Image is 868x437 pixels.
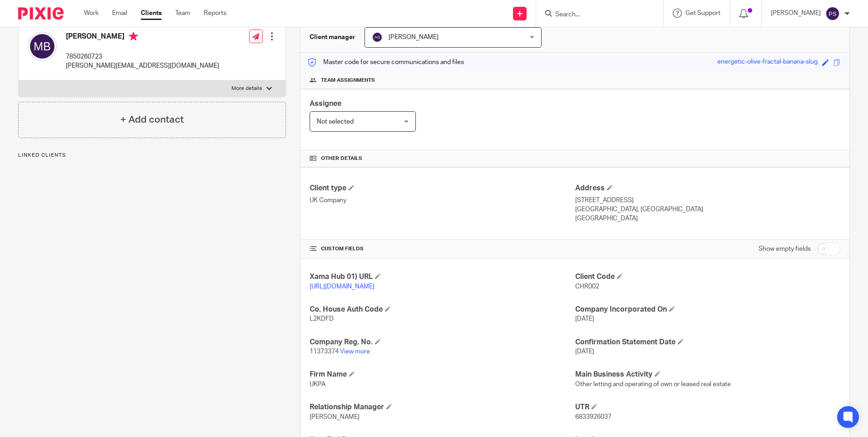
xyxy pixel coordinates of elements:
[84,9,99,18] a: Work
[321,155,362,162] span: Other details
[575,184,840,193] h4: Address
[310,414,360,420] span: [PERSON_NAME]
[310,100,341,107] span: Assignee
[317,119,354,125] span: Not selected
[310,316,334,322] span: L2KDFD
[575,283,599,290] span: CHR002
[310,184,575,193] h4: Client type
[66,52,219,61] p: 7850260723
[175,9,190,18] a: Team
[112,9,127,18] a: Email
[66,32,219,43] h4: [PERSON_NAME]
[575,214,840,223] p: [GEOGRAPHIC_DATA]
[575,381,731,387] span: Other letting and operating of own or leased real estate
[575,370,840,379] h4: Main Business Activity
[759,244,811,253] label: Show empty fields
[307,58,464,67] p: Master code for secure communications and files
[310,370,575,379] h4: Firm Name
[575,316,594,322] span: [DATE]
[554,11,636,19] input: Search
[717,57,818,68] div: energetic-olive-fractal-banana-slug
[825,6,840,21] img: svg%3E
[129,32,138,41] i: Primary
[575,305,840,314] h4: Company Incorporated On
[575,205,840,214] p: [GEOGRAPHIC_DATA], [GEOGRAPHIC_DATA]
[575,402,840,412] h4: UTR
[310,402,575,412] h4: Relationship Manager
[372,32,383,43] img: svg%3E
[18,7,64,20] img: Pixie
[575,338,840,347] h4: Confirmation Statement Date
[18,152,286,159] p: Linked clients
[310,272,575,282] h4: Xama Hub 01) URL
[310,338,575,347] h4: Company Reg. No.
[310,381,325,387] span: UKPA
[575,348,594,355] span: [DATE]
[310,348,339,355] span: 11373374
[575,272,840,282] h4: Client Code
[66,61,219,70] p: [PERSON_NAME][EMAIL_ADDRESS][DOMAIN_NAME]
[310,245,575,253] h4: CUSTOM FIELDS
[575,196,840,205] p: [STREET_ADDRESS]
[310,33,355,42] h3: Client manager
[28,32,57,61] img: svg%3E
[771,9,821,18] p: [PERSON_NAME]
[389,34,439,40] span: [PERSON_NAME]
[321,77,375,84] span: Team assignments
[120,113,184,127] h4: + Add contact
[310,283,375,290] a: [URL][DOMAIN_NAME]
[575,414,612,420] span: 6833926037
[310,305,575,314] h4: Co. House Auth Code
[232,85,262,92] p: More details
[340,348,370,355] a: View more
[141,9,162,18] a: Clients
[686,10,720,16] span: Get Support
[204,9,227,18] a: Reports
[310,196,575,205] p: UK Company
